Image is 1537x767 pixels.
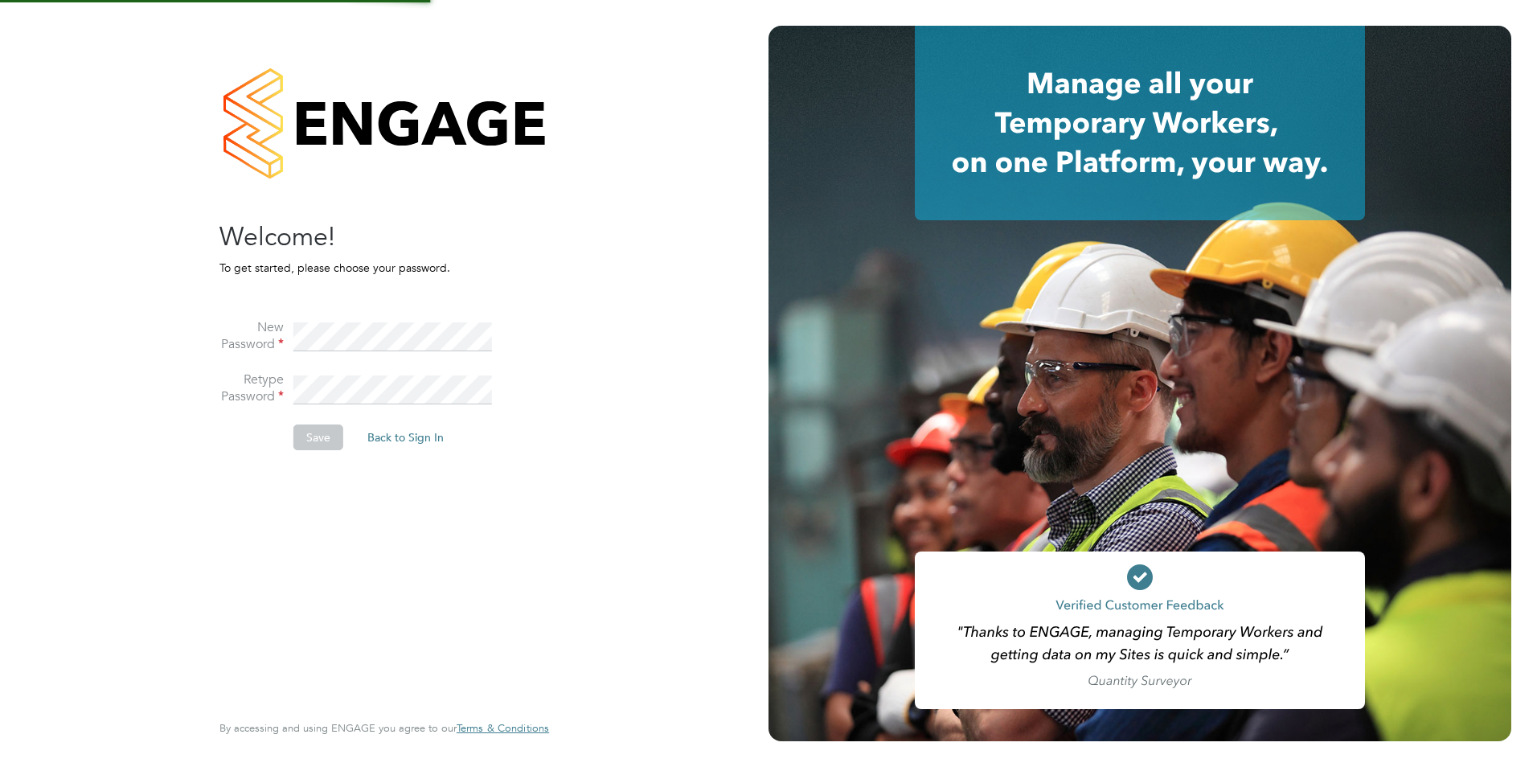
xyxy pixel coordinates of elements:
span: Terms & Conditions [457,721,549,735]
p: To get started, please choose your password. [219,260,533,275]
button: Back to Sign In [355,425,457,450]
label: Retype Password [219,371,284,405]
span: By accessing and using ENGAGE you agree to our [219,721,549,735]
a: Terms & Conditions [457,722,549,735]
button: Save [293,425,343,450]
h2: Welcome! [219,220,533,254]
label: New Password [219,319,284,353]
